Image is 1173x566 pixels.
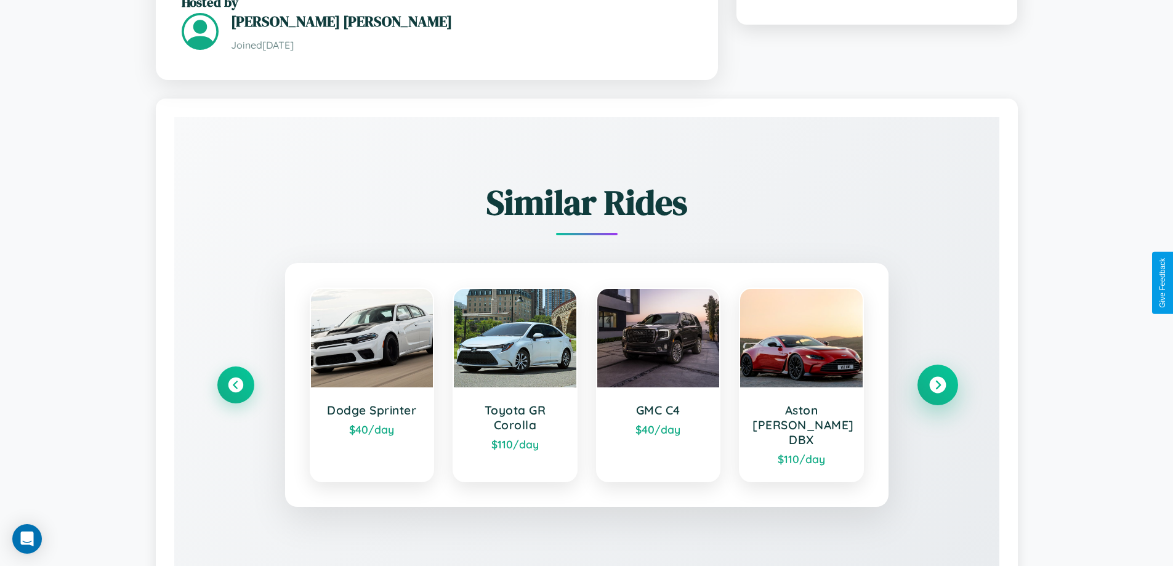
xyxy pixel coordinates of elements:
h3: GMC C4 [610,403,707,418]
div: $ 40 /day [323,422,421,436]
h3: Aston [PERSON_NAME] DBX [752,403,850,447]
a: Toyota GR Corolla$110/day [453,288,578,482]
div: $ 110 /day [466,437,564,451]
div: Give Feedback [1158,258,1167,308]
p: Joined [DATE] [231,36,692,54]
h2: Similar Rides [217,179,956,226]
h3: Dodge Sprinter [323,403,421,418]
a: Dodge Sprinter$40/day [310,288,435,482]
a: GMC C4$40/day [596,288,721,482]
h3: [PERSON_NAME] [PERSON_NAME] [231,11,692,31]
a: Aston [PERSON_NAME] DBX$110/day [739,288,864,482]
div: $ 110 /day [752,452,850,466]
div: Open Intercom Messenger [12,524,42,554]
div: $ 40 /day [610,422,707,436]
h3: Toyota GR Corolla [466,403,564,432]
